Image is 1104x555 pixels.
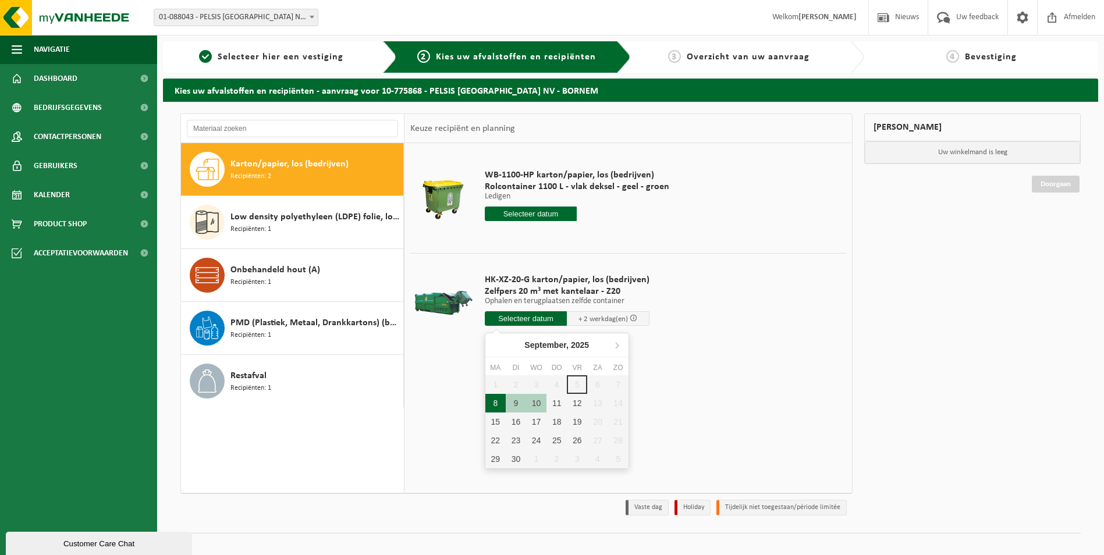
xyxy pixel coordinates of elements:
[34,209,87,239] span: Product Shop
[485,207,577,221] input: Selecteer datum
[417,50,430,63] span: 2
[626,500,669,515] li: Vaste dag
[965,52,1017,62] span: Bevestiging
[716,500,847,515] li: Tijdelijk niet toegestaan/période limitée
[485,450,506,468] div: 29
[587,362,608,373] div: za
[485,362,506,373] div: ma
[608,362,629,373] div: zo
[567,362,587,373] div: vr
[34,122,101,151] span: Contactpersonen
[567,412,587,431] div: 19
[6,529,194,555] iframe: chat widget
[34,180,70,209] span: Kalender
[34,64,77,93] span: Dashboard
[485,286,649,297] span: Zelfpers 20 m³ met kantelaar - Z20
[187,120,398,137] input: Materiaal zoeken
[154,9,318,26] span: 01-088043 - PELSIS BELGIUM NV - BORNEM
[485,181,669,193] span: Rolcontainer 1100 L - vlak deksel - geel - groen
[218,52,343,62] span: Selecteer hier een vestiging
[567,394,587,412] div: 12
[230,224,271,235] span: Recipiënten: 1
[546,431,567,450] div: 25
[546,394,567,412] div: 11
[485,169,669,181] span: WB-1100-HP karton/papier, los (bedrijven)
[798,13,857,22] strong: [PERSON_NAME]
[1032,176,1080,193] a: Doorgaan
[687,52,810,62] span: Overzicht van uw aanvraag
[404,114,521,143] div: Keuze recipiënt en planning
[578,315,628,323] span: + 2 werkdag(en)
[230,316,400,330] span: PMD (Plastiek, Metaal, Drankkartons) (bedrijven)
[546,412,567,431] div: 18
[567,450,587,468] div: 3
[506,394,526,412] div: 9
[526,412,546,431] div: 17
[230,210,400,224] span: Low density polyethyleen (LDPE) folie, los, naturel
[181,302,404,355] button: PMD (Plastiek, Metaal, Drankkartons) (bedrijven) Recipiënten: 1
[546,450,567,468] div: 2
[34,93,102,122] span: Bedrijfsgegevens
[230,383,271,394] span: Recipiënten: 1
[230,330,271,341] span: Recipiënten: 1
[485,431,506,450] div: 22
[230,369,267,383] span: Restafval
[526,450,546,468] div: 1
[675,500,711,515] li: Holiday
[485,274,649,286] span: HK-XZ-20-G karton/papier, los (bedrijven)
[230,277,271,288] span: Recipiënten: 1
[485,311,567,326] input: Selecteer datum
[230,157,349,171] span: Karton/papier, los (bedrijven)
[506,450,526,468] div: 30
[506,362,526,373] div: di
[169,50,374,64] a: 1Selecteer hier een vestiging
[485,297,649,305] p: Ophalen en terugplaatsen zelfde container
[34,35,70,64] span: Navigatie
[34,151,77,180] span: Gebruikers
[526,362,546,373] div: wo
[230,171,271,182] span: Recipiënten: 2
[181,196,404,249] button: Low density polyethyleen (LDPE) folie, los, naturel Recipiënten: 1
[34,239,128,268] span: Acceptatievoorwaarden
[864,113,1081,141] div: [PERSON_NAME]
[485,412,506,431] div: 15
[506,412,526,431] div: 16
[199,50,212,63] span: 1
[546,362,567,373] div: do
[181,355,404,407] button: Restafval Recipiënten: 1
[668,50,681,63] span: 3
[567,431,587,450] div: 26
[230,263,320,277] span: Onbehandeld hout (A)
[865,141,1080,163] p: Uw winkelmand is leeg
[520,336,594,354] div: September,
[485,193,669,201] p: Ledigen
[181,249,404,302] button: Onbehandeld hout (A) Recipiënten: 1
[946,50,959,63] span: 4
[436,52,596,62] span: Kies uw afvalstoffen en recipiënten
[571,341,589,349] i: 2025
[506,431,526,450] div: 23
[526,394,546,412] div: 10
[163,79,1098,101] h2: Kies uw afvalstoffen en recipiënten - aanvraag voor 10-775868 - PELSIS [GEOGRAPHIC_DATA] NV - BORNEM
[526,431,546,450] div: 24
[485,394,506,412] div: 8
[181,143,404,196] button: Karton/papier, los (bedrijven) Recipiënten: 2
